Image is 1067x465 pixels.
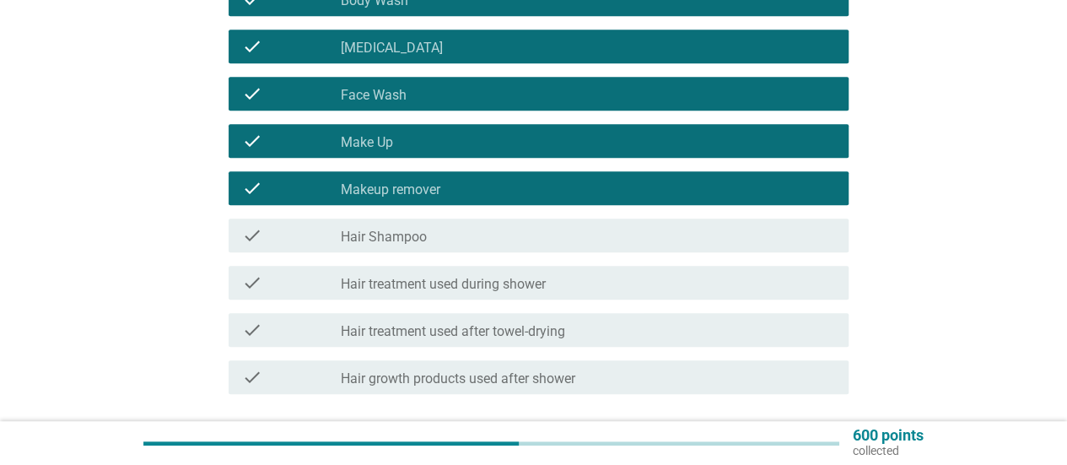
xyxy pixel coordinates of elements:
[341,229,427,246] label: Hair Shampoo
[242,273,262,293] i: check
[242,367,262,387] i: check
[242,131,262,151] i: check
[853,443,924,458] p: collected
[242,225,262,246] i: check
[341,370,575,387] label: Hair growth products used after shower
[242,178,262,198] i: check
[242,320,262,340] i: check
[242,36,262,57] i: check
[242,84,262,104] i: check
[341,134,393,151] label: Make Up
[341,276,546,293] label: Hair treatment used during shower
[341,181,440,198] label: Makeup remover
[341,87,407,104] label: Face Wash
[341,323,565,340] label: Hair treatment used after towel-drying
[853,428,924,443] p: 600 points
[341,40,443,57] label: [MEDICAL_DATA]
